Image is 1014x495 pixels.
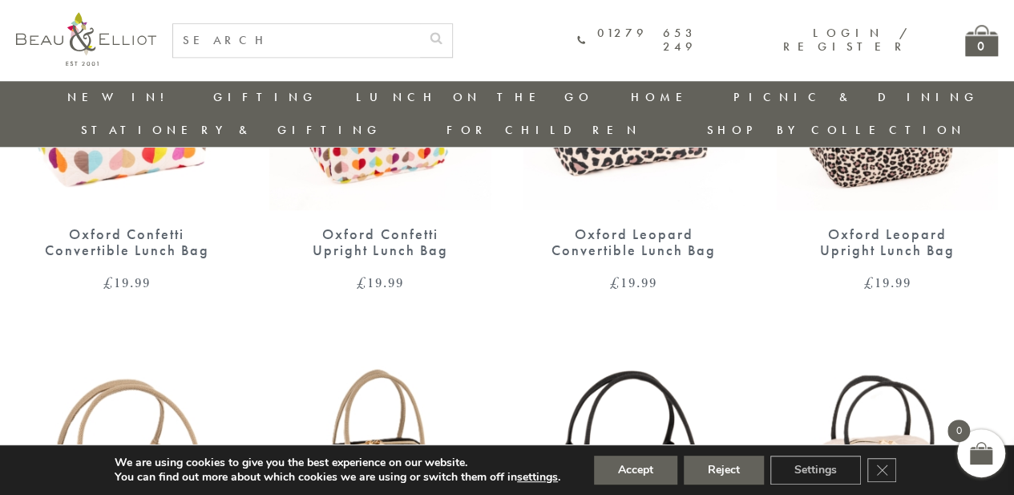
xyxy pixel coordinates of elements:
[446,122,641,138] a: For Children
[863,273,874,292] span: £
[44,226,209,259] div: Oxford Confetti Convertible Lunch Bag
[610,273,620,292] span: £
[610,273,657,292] bdi: 19.99
[706,122,965,138] a: Shop by collection
[577,26,697,55] a: 01279 653 249
[213,89,317,105] a: Gifting
[16,12,156,66] img: logo
[173,24,420,57] input: SEARCH
[770,456,861,485] button: Settings
[103,273,114,292] span: £
[103,273,151,292] bdi: 19.99
[684,456,764,485] button: Reject
[631,89,695,105] a: Home
[115,456,560,470] p: We are using cookies to give you the best experience on our website.
[297,226,463,259] div: Oxford Confetti Upright Lunch Bag
[594,456,677,485] button: Accept
[783,25,909,55] a: Login / Register
[947,420,970,442] span: 0
[805,226,970,259] div: Oxford Leopard Upright Lunch Bag
[67,89,175,105] a: New in!
[551,226,717,259] div: Oxford Leopard Convertible Lunch Bag
[355,89,592,105] a: Lunch On The Go
[517,470,558,485] button: settings
[867,458,896,482] button: Close GDPR Cookie Banner
[357,273,367,292] span: £
[115,470,560,485] p: You can find out more about which cookies we are using or switch them off in .
[733,89,979,105] a: Picnic & Dining
[81,122,382,138] a: Stationery & Gifting
[357,273,404,292] bdi: 19.99
[965,25,998,56] a: 0
[863,273,911,292] bdi: 19.99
